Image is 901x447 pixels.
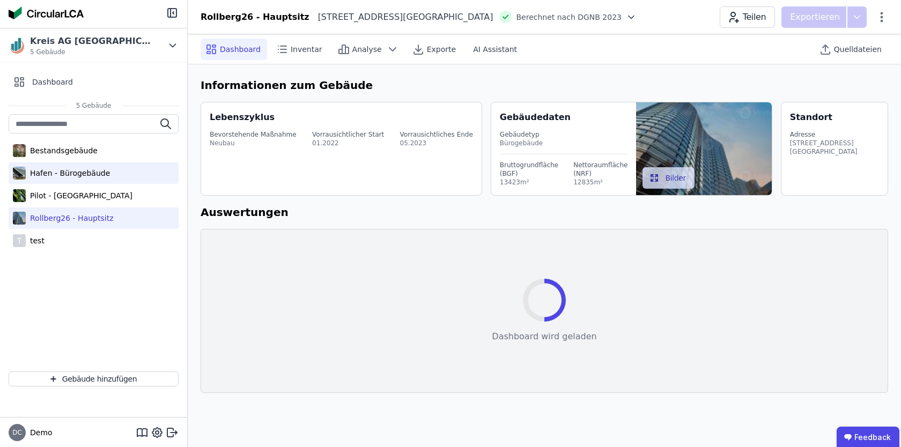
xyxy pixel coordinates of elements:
span: Dashboard [32,77,73,87]
h6: Auswertungen [201,204,888,220]
div: 12835m² [573,178,627,187]
div: 13423m² [500,178,558,187]
button: Teilen [720,6,775,28]
button: Bilder [642,167,695,189]
div: Gebäudetyp [500,130,628,139]
img: Bestandsgebäude [13,142,26,159]
div: Dashboard wird geladen [492,330,596,343]
h6: Informationen zum Gebäude [201,77,888,93]
div: Bruttogrundfläche (BGF) [500,161,558,178]
span: Exporte [427,44,456,55]
div: Neubau [210,139,297,147]
div: Hafen - Bürogebäude [26,168,110,178]
div: [STREET_ADDRESS][GEOGRAPHIC_DATA] [309,11,493,24]
img: Hafen - Bürogebäude [13,165,26,182]
img: Concular [9,6,84,19]
div: Bürogebäude [500,139,628,147]
div: Standort [790,111,832,124]
span: Berechnet nach DGNB 2023 [516,12,622,23]
div: Lebenszyklus [210,111,275,124]
button: Gebäude hinzufügen [9,371,179,386]
img: Rollberg26 - Hauptsitz [13,210,26,227]
div: Rollberg26 - Hauptsitz [201,11,309,24]
div: T [13,234,26,247]
div: Kreis AG [GEOGRAPHIC_DATA] [30,35,153,48]
div: Nettoraumfläche (NRF) [573,161,627,178]
div: Pilot - [GEOGRAPHIC_DATA] [26,190,132,201]
div: 05.2023 [400,139,473,147]
span: 5 Gebäude [65,101,122,110]
div: Vorrausichtliches Ende [400,130,473,139]
div: Gebäudedaten [500,111,637,124]
span: Dashboard [220,44,261,55]
img: Kreis AG Germany [9,37,26,54]
div: Bestandsgebäude [26,145,98,156]
div: Vorrausichtlicher Start [312,130,384,139]
div: Rollberg26 - Hauptsitz [26,213,113,223]
span: Demo [26,427,53,438]
img: Pilot - Green Building [13,187,26,204]
div: test [26,235,45,246]
span: DC [12,429,22,436]
span: 5 Gebäude [30,48,153,56]
div: Bevorstehende Maßnahme [210,130,297,139]
div: [STREET_ADDRESS][GEOGRAPHIC_DATA] [790,139,879,156]
span: Quelldateien [834,44,882,55]
p: Exportieren [790,11,842,24]
div: Adresse [790,130,879,139]
span: Inventar [291,44,322,55]
span: Analyse [352,44,382,55]
div: 01.2022 [312,139,384,147]
span: AI Assistant [473,44,517,55]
